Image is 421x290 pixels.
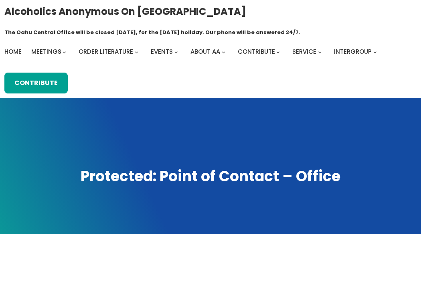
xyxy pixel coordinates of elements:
[190,47,220,56] span: About AA
[79,47,133,56] span: Order Literature
[222,50,225,54] button: About AA submenu
[4,3,246,20] a: Alcoholics Anonymous on [GEOGRAPHIC_DATA]
[276,50,280,54] button: Contribute submenu
[190,46,220,57] a: About AA
[238,47,275,56] span: Contribute
[4,46,22,57] a: Home
[334,46,372,57] a: Intergroup
[334,47,372,56] span: Intergroup
[238,46,275,57] a: Contribute
[63,50,66,54] button: Meetings submenu
[31,46,61,57] a: Meetings
[4,46,380,57] nav: Intergroup
[4,73,68,93] a: Contribute
[318,50,322,54] button: Service submenu
[151,47,173,56] span: Events
[31,47,61,56] span: Meetings
[4,28,300,37] h1: The Oahu Central Office will be closed [DATE], for the [DATE] holiday. Our phone will be answered...
[373,50,377,54] button: Intergroup submenu
[7,167,414,187] h1: Protected: Point of Contact – Office
[292,47,316,56] span: Service
[174,50,178,54] button: Events submenu
[135,50,138,54] button: Order Literature submenu
[151,46,173,57] a: Events
[292,46,316,57] a: Service
[4,47,22,56] span: Home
